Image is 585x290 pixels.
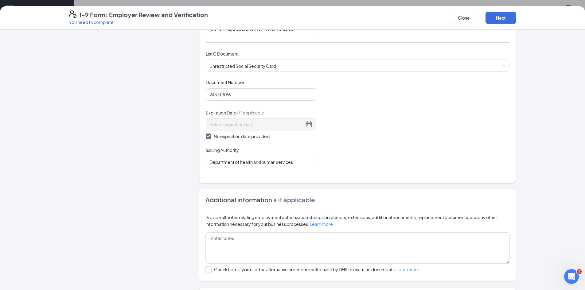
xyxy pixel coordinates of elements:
input: Select expiration date [209,121,304,128]
h4: I-9 Form: Employer Review and Verification [80,10,208,19]
div: Check here if you used an alternative procedure authorized by DHS to examine documents. [214,266,419,273]
button: Next [486,12,516,24]
span: Expiration Date [206,110,264,116]
span: 1 [577,269,582,274]
p: You need to complete [69,19,208,25]
span: List C Document [206,51,239,56]
a: Learn more [396,267,419,272]
span: Provide all notes relating employment authorization stamps or receipts, extensions, additional do... [205,215,497,227]
span: Document Number [206,79,244,85]
iframe: Intercom live chat [564,269,579,284]
span: Additional information [205,196,272,203]
span: Unrestricted Social Security Card [209,60,506,72]
button: Close [449,12,479,24]
span: Issuing Authority [206,147,239,153]
a: Learn more [310,221,333,227]
span: No expiration date provided [211,133,272,140]
svg: FormI9EVerifyIcon [69,10,76,18]
span: - If applicable [236,110,264,115]
span: • if applicable [272,196,315,203]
